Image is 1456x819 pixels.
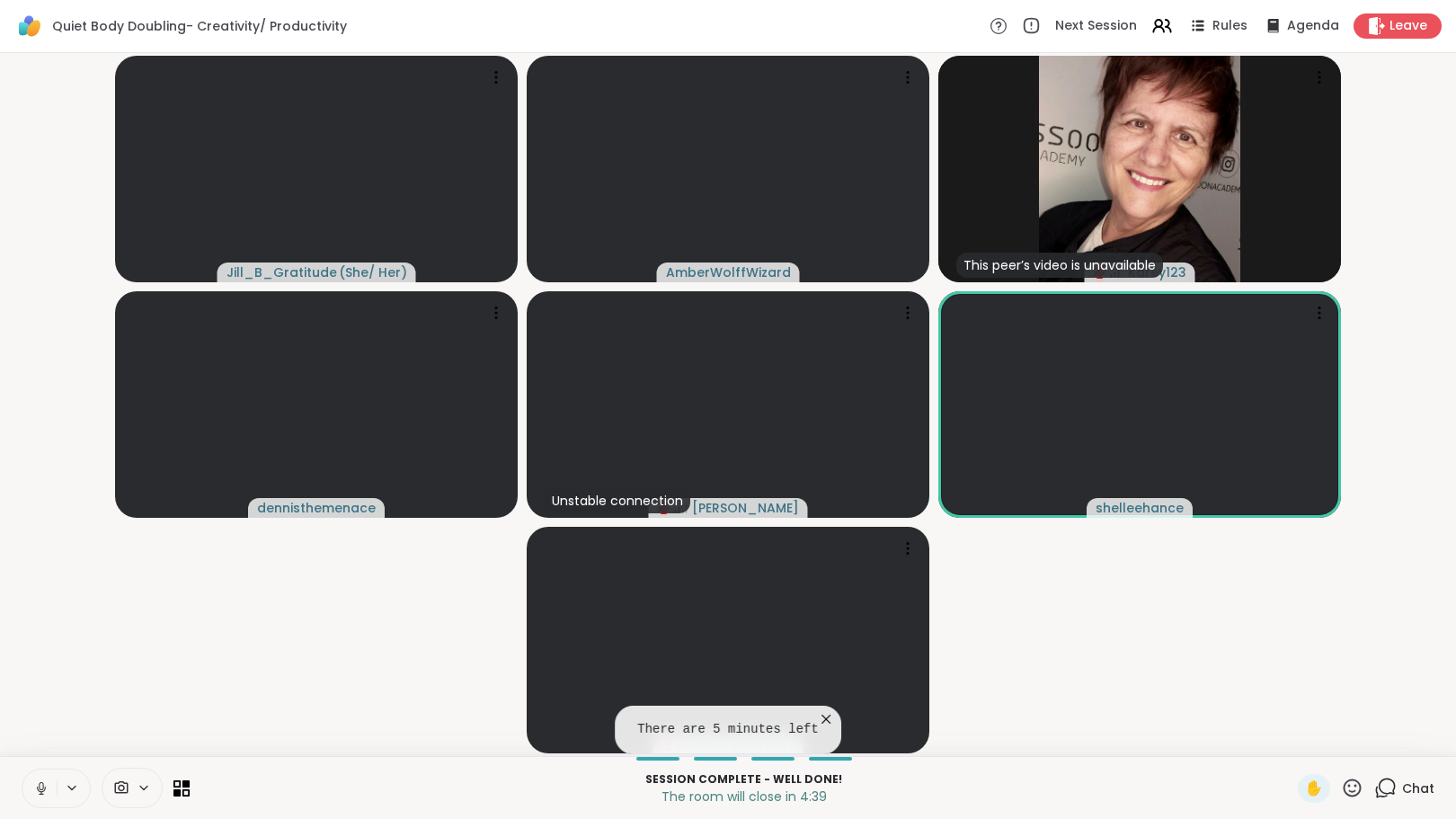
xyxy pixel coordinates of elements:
span: Chat [1402,779,1434,797]
span: ✋ [1305,778,1323,799]
img: ShareWell Logomark [14,11,45,41]
span: Next Session [1055,17,1137,35]
span: Jill_B_Gratitude [226,263,337,281]
span: Rules [1212,17,1247,35]
span: dennisthemenace [257,499,376,517]
div: Unstable connection [545,488,690,513]
span: [PERSON_NAME] [692,499,799,517]
span: ( She/ Her ) [339,263,407,281]
span: AmberWolffWizard [666,263,791,281]
img: Karey123 [1039,56,1240,282]
p: The room will close in 4:39 [200,788,1287,806]
span: Quiet Body Doubling- Creativity/ Productivity [52,17,347,35]
div: This peer’s video is unavailable [956,253,1163,278]
span: Agenda [1287,17,1339,35]
pre: There are 5 minutes left [637,721,819,739]
span: shelleehance [1096,499,1184,517]
span: Leave [1389,17,1427,35]
p: Session Complete - well done! [200,771,1287,788]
